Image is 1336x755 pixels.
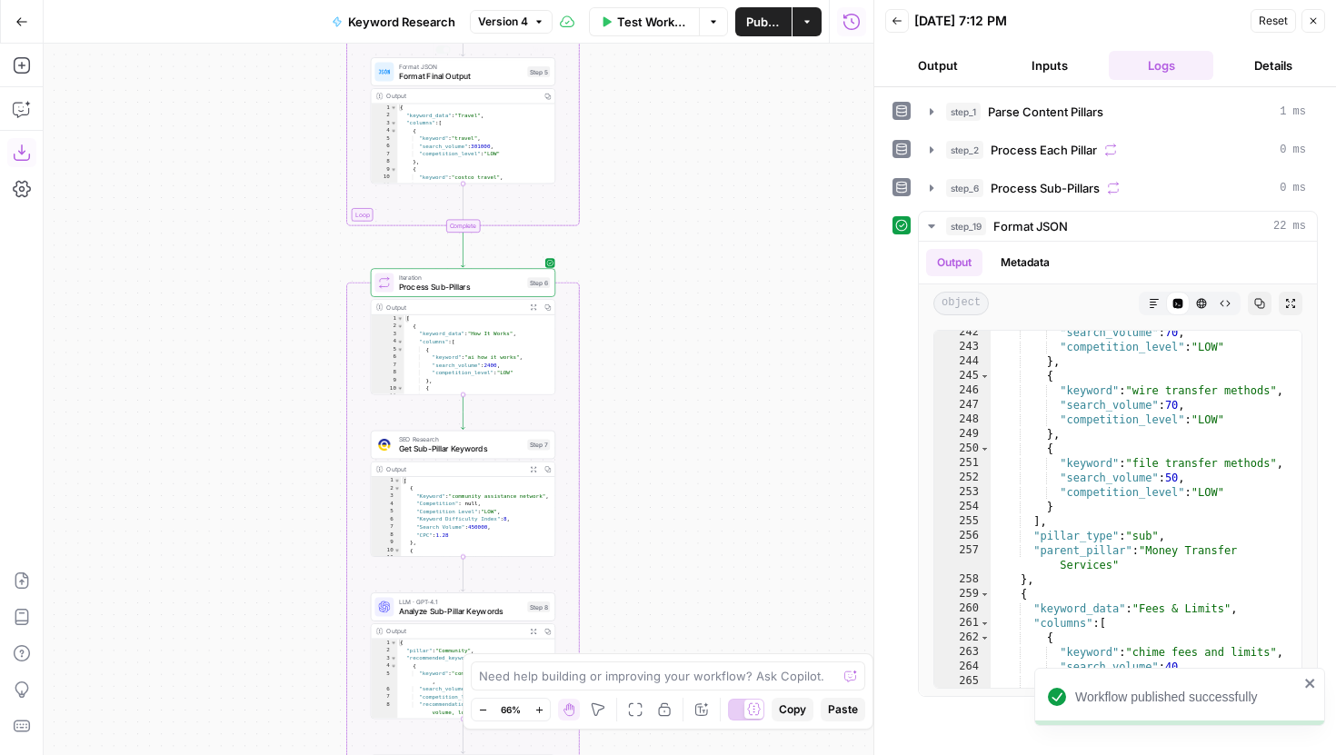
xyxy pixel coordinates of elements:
div: 7 [371,150,397,158]
div: 254 [934,500,991,514]
img: se7yyxfvbxn2c3qgqs66gfh04cl6 [378,439,390,451]
div: 8 [371,369,404,377]
div: 11 [371,182,397,190]
div: 5 [371,670,397,685]
div: 6 [371,516,401,524]
div: 6 [371,143,397,151]
div: 260 [934,601,991,616]
g: Edge from step_15-iteration-end to step_5 [461,22,464,56]
div: 243 [934,340,991,354]
button: 0 ms [919,135,1317,164]
div: 7 [371,523,401,531]
div: 7 [371,362,404,370]
span: Reset [1259,13,1288,29]
div: Complete [371,220,555,233]
div: 253 [934,485,991,500]
div: 245 [934,369,991,383]
button: close [1304,676,1317,690]
div: 248 [934,412,991,427]
span: step_2 [946,141,983,159]
div: Workflow published successfully [1075,688,1299,706]
span: Process Each Pillar [991,141,1097,159]
div: Output [386,627,523,636]
div: 1 [371,315,404,323]
button: Version 4 [470,10,553,34]
button: Logs [1109,51,1213,80]
button: Output [926,249,982,276]
div: LLM · GPT-4.1Analyze Sub-Pillar KeywordsStep 8Output{ "pillar":"Community", "recommended_keywords... [371,592,555,719]
div: 3 [371,119,397,127]
div: 262 [934,631,991,645]
span: Toggle code folding, rows 1 through 2132 [397,315,404,323]
div: Step 5 [527,66,550,77]
div: Output [386,92,536,101]
span: 1 ms [1280,104,1306,120]
span: Toggle code folding, rows 245 through 249 [980,369,990,383]
div: 247 [934,398,991,412]
div: 3 [371,331,404,339]
button: Publish [735,7,792,36]
span: Toggle code folding, rows 261 through 292 [980,616,990,631]
div: 246 [934,383,991,398]
span: Format Final Output [399,70,523,82]
span: Parse Content Pillars [988,103,1103,121]
span: Toggle code folding, rows 4 through 8 [390,127,396,135]
div: 22 ms [919,242,1317,696]
span: Toggle code folding, rows 10 through 14 [397,384,404,392]
span: Analyze Sub-Pillar Keywords [399,605,523,617]
span: Toggle code folding, rows 259 through 295 [980,587,990,601]
div: 242 [934,325,991,340]
button: Reset [1251,9,1296,33]
div: 259 [934,587,991,601]
div: 8 [371,701,397,748]
div: 4 [371,662,397,671]
span: Keyword Research [348,13,455,31]
span: Toggle code folding, rows 2 through 9 [394,484,400,492]
div: 257 [934,543,991,572]
div: 258 [934,572,991,587]
span: LLM · GPT-4.1 [399,597,523,606]
div: 9 [371,539,401,547]
div: 5 [371,508,401,516]
div: 4 [371,501,401,509]
div: 1 [371,477,401,485]
div: 6 [371,353,404,362]
span: 66% [501,702,521,717]
div: IterationProcess Sub-PillarsStep 6Output[ { "keyword_data":"How It Works", "columns":[ { "keyword... [371,268,555,394]
span: step_1 [946,103,981,121]
span: Iteration [399,273,523,282]
div: 244 [934,354,991,369]
span: Process Sub-Pillars [399,281,523,293]
span: Toggle code folding, rows 5 through 9 [397,346,404,354]
button: Metadata [990,249,1061,276]
span: Format JSON [399,62,523,71]
div: 1 [371,104,397,112]
span: Toggle code folding, rows 250 through 254 [980,442,990,456]
button: 0 ms [919,174,1317,203]
div: Step 8 [527,601,550,612]
button: 22 ms [919,212,1317,241]
span: 22 ms [1273,218,1306,234]
div: Step 6 [527,277,550,288]
span: SEO Research [399,434,523,443]
span: Toggle code folding, rows 9 through 13 [390,166,396,174]
div: 261 [934,616,991,631]
span: Toggle code folding, rows 1 through 48 [390,639,396,647]
g: Edge from step_8 to step_17 [461,719,464,753]
span: Toggle code folding, rows 10 through 17 [394,547,400,555]
div: Output [386,464,523,473]
div: 249 [934,427,991,442]
span: Test Workflow [617,13,688,31]
span: 0 ms [1280,142,1306,158]
span: Process Sub-Pillars [991,179,1100,197]
div: 7 [371,693,397,701]
g: Edge from step_2-iteration-end to step_6 [461,233,464,267]
div: 1 [371,639,397,647]
button: Keyword Research [321,7,466,36]
span: Toggle code folding, rows 1 through 802 [394,477,400,485]
div: 2 [371,647,397,655]
span: Toggle code folding, rows 262 through 266 [980,631,990,645]
div: 4 [371,127,397,135]
span: Copy [779,701,806,718]
div: SEO ResearchGet Sub-Pillar KeywordsStep 7Output[ { "Keyword":"community assistance network", "Com... [371,431,555,557]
